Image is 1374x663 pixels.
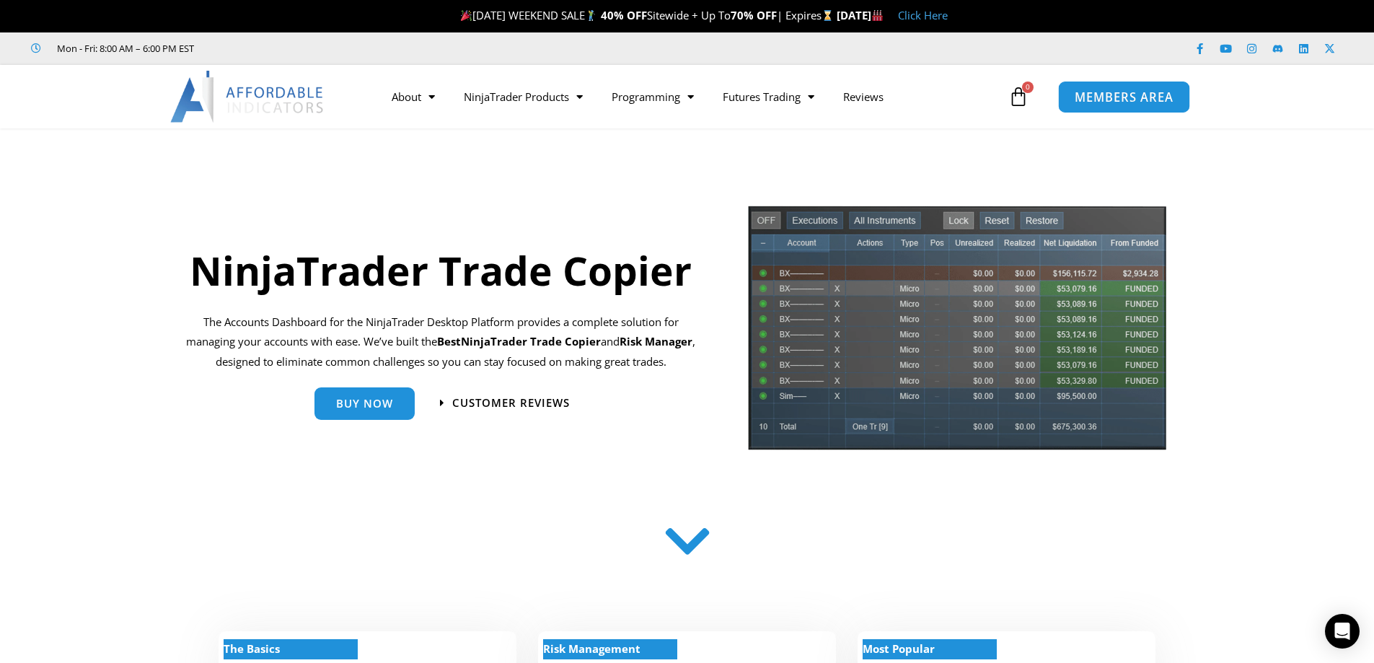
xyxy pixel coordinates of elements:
a: Click Here [898,8,948,22]
span: Customer Reviews [452,398,570,408]
img: 🏌️‍♂️ [586,10,596,21]
span: Buy Now [336,398,393,409]
a: Customer Reviews [440,398,570,408]
img: 🏭 [872,10,883,21]
strong: 40% OFF [601,8,647,22]
a: Buy Now [314,387,415,420]
span: MEMBERS AREA [1075,91,1173,103]
span: 0 [1022,82,1034,93]
iframe: Customer reviews powered by Trustpilot [214,41,431,56]
h1: NinjaTrader Trade Copier [179,242,703,298]
div: Open Intercom Messenger [1325,614,1360,649]
a: Futures Trading [708,80,829,113]
a: Programming [597,80,708,113]
a: MEMBERS AREA [1058,80,1190,113]
span: Mon - Fri: 8:00 AM – 6:00 PM EST [53,40,194,57]
p: The Accounts Dashboard for the NinjaTrader Desktop Platform provides a complete solution for mana... [179,312,703,373]
span: [DATE] WEEKEND SALE Sitewide + Up To | Expires [457,8,836,22]
strong: [DATE] [837,8,884,22]
nav: Menu [377,80,1005,113]
strong: The Basics [224,641,280,656]
img: ⌛ [822,10,833,21]
b: Best [437,334,461,348]
strong: NinjaTrader Trade Copier [461,334,601,348]
img: tradecopier | Affordable Indicators – NinjaTrader [747,204,1168,462]
a: About [377,80,449,113]
a: NinjaTrader Products [449,80,597,113]
a: Reviews [829,80,898,113]
strong: Most Popular [863,641,935,656]
strong: Risk Management [543,641,640,656]
strong: 70% OFF [731,8,777,22]
a: 0 [987,76,1050,118]
img: LogoAI | Affordable Indicators – NinjaTrader [170,71,325,123]
img: 🎉 [461,10,472,21]
strong: Risk Manager [620,334,692,348]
